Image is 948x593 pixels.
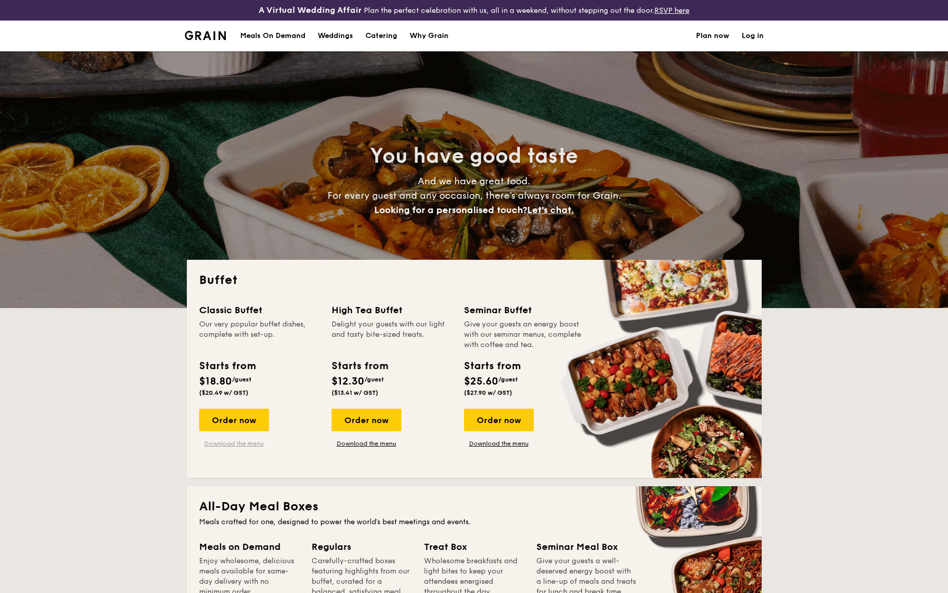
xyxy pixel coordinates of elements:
[312,540,412,554] div: Regulars
[332,375,364,388] span: $12.30
[464,319,584,350] div: Give your guests an energy boost with our seminar menus, complete with coffee and tea.
[527,204,574,216] span: Let's chat.
[654,6,689,15] a: RSVP here
[199,409,269,431] div: Order now
[240,21,305,51] div: Meals On Demand
[199,375,232,388] span: $18.80
[199,499,749,515] h2: All-Day Meal Boxes
[332,389,378,396] span: ($13.41 w/ GST)
[403,21,455,51] a: Why Grain
[234,21,312,51] a: Meals On Demand
[696,21,729,51] a: Plan now
[232,376,251,383] span: /guest
[199,272,749,289] h2: Buffet
[370,144,578,168] span: You have good taste
[318,21,353,51] div: Weddings
[332,358,388,374] div: Starts from
[424,540,524,554] div: Treat Box
[464,409,534,431] div: Order now
[199,439,269,448] a: Download the menu
[410,21,449,51] div: Why Grain
[179,4,770,16] div: Plan the perfect celebration with us, all in a weekend, without stepping out the door.
[332,303,452,317] div: High Tea Buffet
[742,21,764,51] a: Log in
[464,358,520,374] div: Starts from
[464,375,498,388] span: $25.60
[464,389,512,396] span: ($27.90 w/ GST)
[332,409,401,431] div: Order now
[365,21,397,51] h1: Catering
[185,31,226,40] a: Logotype
[464,303,584,317] div: Seminar Buffet
[199,517,749,527] div: Meals crafted for one, designed to power the world's best meetings and events.
[332,439,401,448] a: Download the menu
[359,21,403,51] a: Catering
[332,319,452,350] div: Delight your guests with our light and tasty bite-sized treats.
[199,358,255,374] div: Starts from
[364,376,384,383] span: /guest
[199,303,319,317] div: Classic Buffet
[498,376,518,383] span: /guest
[327,176,621,216] span: And we have great food. For every guest and any occasion, there’s always room for Grain.
[199,389,248,396] span: ($20.49 w/ GST)
[374,204,527,216] span: Looking for a personalised touch?
[199,540,299,554] div: Meals on Demand
[199,319,319,350] div: Our very popular buffet dishes, complete with set-up.
[536,540,636,554] div: Seminar Meal Box
[312,21,359,51] a: Weddings
[185,31,226,40] img: Grain
[464,439,534,448] a: Download the menu
[259,4,362,16] h4: A Virtual Wedding Affair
